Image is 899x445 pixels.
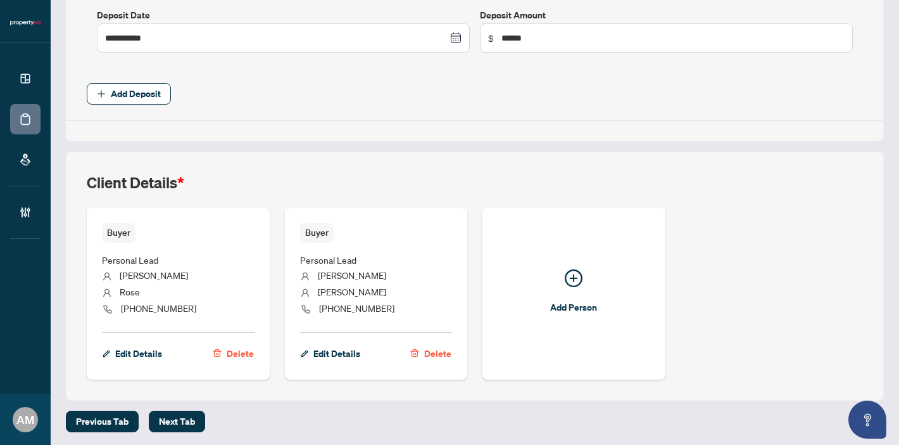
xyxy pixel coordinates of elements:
button: Previous Tab [66,411,139,432]
span: Edit Details [115,344,162,364]
button: Delete [212,343,255,364]
span: Personal Lead [102,254,158,266]
button: Add Person [482,208,665,380]
span: Delete [424,344,451,364]
span: AM [16,411,34,429]
label: Deposit Amount [480,8,853,22]
button: Add Deposit [87,83,171,105]
button: Open asap [848,401,886,439]
span: Buyer [102,223,135,243]
span: Add Deposit [111,84,161,104]
span: $ [488,31,494,45]
span: Rose [120,286,140,297]
span: Previous Tab [76,411,129,432]
span: [PERSON_NAME] [318,286,386,297]
span: plus [97,89,106,98]
span: Personal Lead [300,254,356,266]
span: [PERSON_NAME] [318,269,386,281]
span: [PERSON_NAME] [120,269,188,281]
span: Add Person [550,297,597,318]
span: Next Tab [159,411,195,432]
span: [PHONE_NUMBER] [121,302,196,314]
button: Next Tab [149,411,205,432]
button: Edit Details [102,343,163,364]
img: logo [10,19,41,27]
h2: Client Details [87,172,184,193]
span: Edit Details [313,344,360,364]
span: Buyer [300,223,334,243]
span: plus-circle [565,269,582,287]
span: Delete [227,344,254,364]
span: [PHONE_NUMBER] [319,302,394,314]
button: Delete [410,343,452,364]
button: Edit Details [300,343,361,364]
label: Deposit Date [97,8,470,22]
